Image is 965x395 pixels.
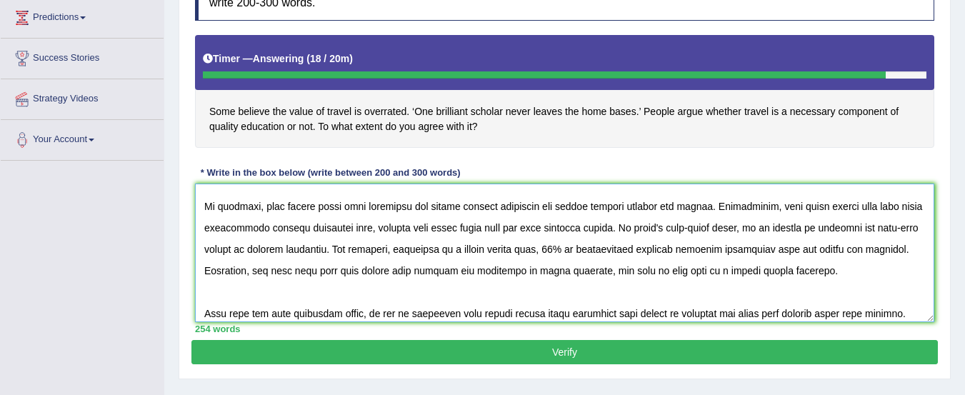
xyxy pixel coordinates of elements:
h4: Some believe the value of travel is overrated. ‘One brilliant scholar never leaves the home bases... [195,35,934,149]
div: 254 words [195,322,934,336]
b: 18 / 20m [310,53,349,64]
b: ) [349,53,353,64]
a: Your Account [1,120,164,156]
h5: Timer — [203,54,353,64]
b: Answering [253,53,304,64]
a: Success Stories [1,39,164,74]
b: ( [306,53,310,64]
div: * Write in the box below (write between 200 and 300 words) [195,166,466,179]
button: Verify [191,340,938,364]
a: Strategy Videos [1,79,164,115]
